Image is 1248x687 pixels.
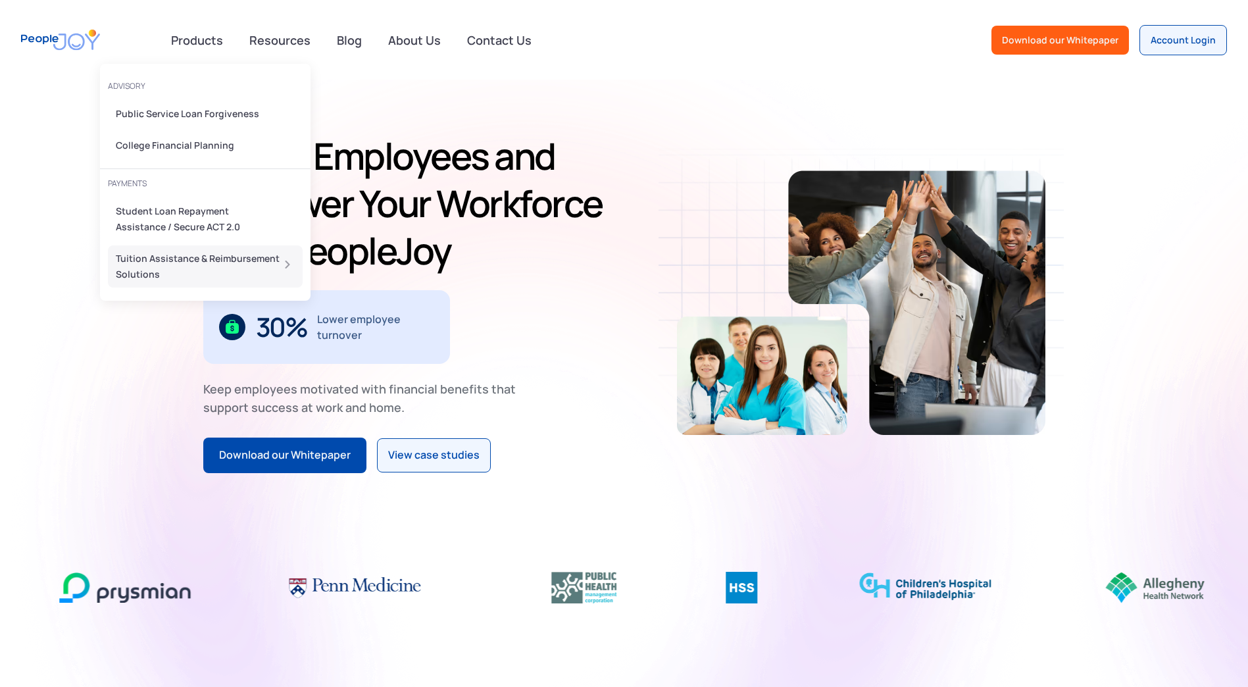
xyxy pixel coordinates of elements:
a: Contact Us [459,26,539,55]
div: Lower employee turnover [317,311,434,343]
a: Student Loan Repayment Assistance / Secure ACT 2.0 [108,198,303,240]
a: Resources [241,26,318,55]
a: Public Service Loan Forgiveness [108,101,303,127]
div: PAYMENTS [108,174,303,193]
a: College Financial Planning [108,132,303,159]
a: Download our Whitepaper [991,26,1129,55]
div: 3 / 3 [203,290,450,364]
h1: Retain Employees and Empower Your Workforce With PeopleJoy [203,132,619,274]
div: Download our Whitepaper [1002,34,1118,47]
img: Retain-Employees-PeopleJoy [788,170,1045,435]
div: 30% [256,317,307,338]
div: advisory [108,77,303,95]
a: home [21,21,100,59]
a: View case studies [377,438,491,472]
nav: Products [100,53,311,301]
a: Account Login [1139,25,1227,55]
div: Public Service Loan Forgiveness [116,106,287,122]
div: College Financial Planning [116,138,287,153]
div: View case studies [388,447,480,464]
div: Account Login [1151,34,1216,47]
a: Download our Whitepaper [203,438,366,473]
div: Download our Whitepaper [219,447,351,464]
img: Retain-Employees-PeopleJoy [677,317,847,435]
div: Keep employees motivated with financial benefits that support success at work and home. [203,380,527,417]
div: Products [163,27,231,53]
div: Student Loan Repayment Assistance / Secure ACT 2.0 [116,203,264,235]
a: About Us [380,26,449,55]
a: Blog [329,26,370,55]
a: Tuition Assistance & Reimbursement Solutions [108,245,303,288]
div: Tuition Assistance & Reimbursement Solutions [116,251,287,282]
